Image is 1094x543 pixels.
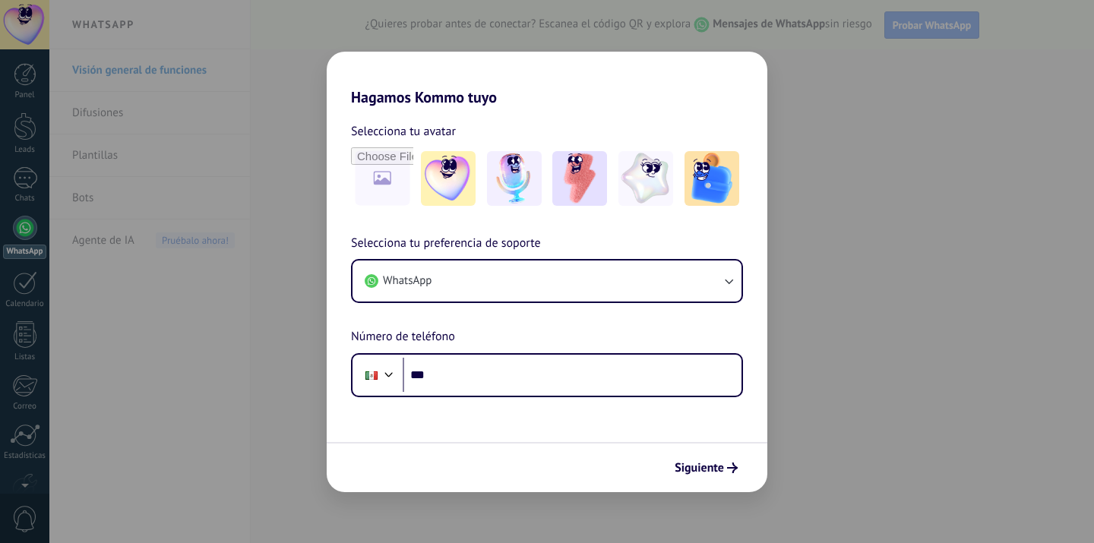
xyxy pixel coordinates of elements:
[357,359,386,391] div: Mexico: + 52
[351,122,456,141] span: Selecciona tu avatar
[668,455,745,481] button: Siguiente
[383,273,432,289] span: WhatsApp
[327,52,767,106] h2: Hagamos Kommo tuyo
[618,151,673,206] img: -4.jpeg
[487,151,542,206] img: -2.jpeg
[353,260,741,301] button: WhatsApp
[685,151,739,206] img: -5.jpeg
[675,462,724,473] span: Siguiente
[351,327,455,347] span: Número de teléfono
[351,234,541,254] span: Selecciona tu preferencia de soporte
[421,151,476,206] img: -1.jpeg
[552,151,607,206] img: -3.jpeg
